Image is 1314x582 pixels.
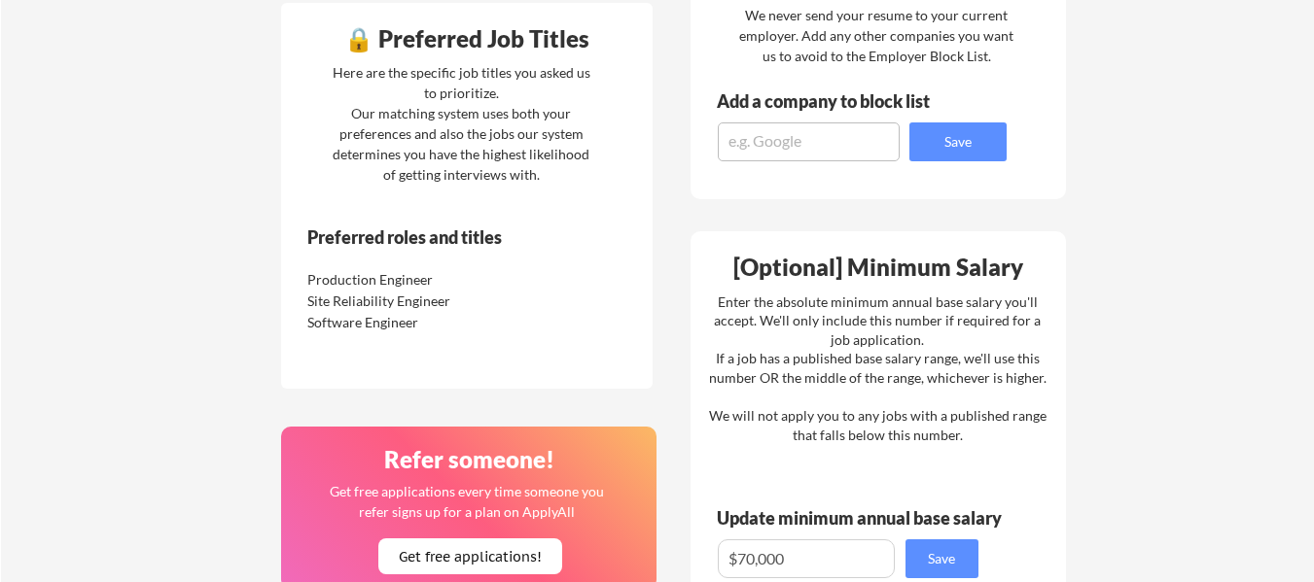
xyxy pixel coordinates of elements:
div: Software Engineer [307,313,513,332]
button: Save [909,122,1007,161]
div: [Optional] Minimum Salary [697,256,1059,279]
div: Update minimum annual base salary [717,509,1009,527]
div: Preferred roles and titles [307,228,572,246]
button: Save [906,539,978,578]
div: Production Engineer [307,270,513,290]
div: Here are the specific job titles you asked us to prioritize. Our matching system uses both your p... [328,62,595,185]
input: E.g. $100,000 [718,539,895,578]
div: Enter the absolute minimum annual base salary you'll accept. We'll only include this number if re... [709,292,1047,445]
div: We never send your resume to your current employer. Add any other companies you want us to avoid ... [738,5,1015,66]
div: Site Reliability Engineer [307,291,513,311]
div: 🔒 Preferred Job Titles [286,27,648,51]
div: Refer someone! [289,448,651,471]
button: Get free applications! [378,538,562,574]
div: Get free applications every time someone you refer signs up for a plan on ApplyAll [329,481,606,522]
div: Add a company to block list [717,92,960,110]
